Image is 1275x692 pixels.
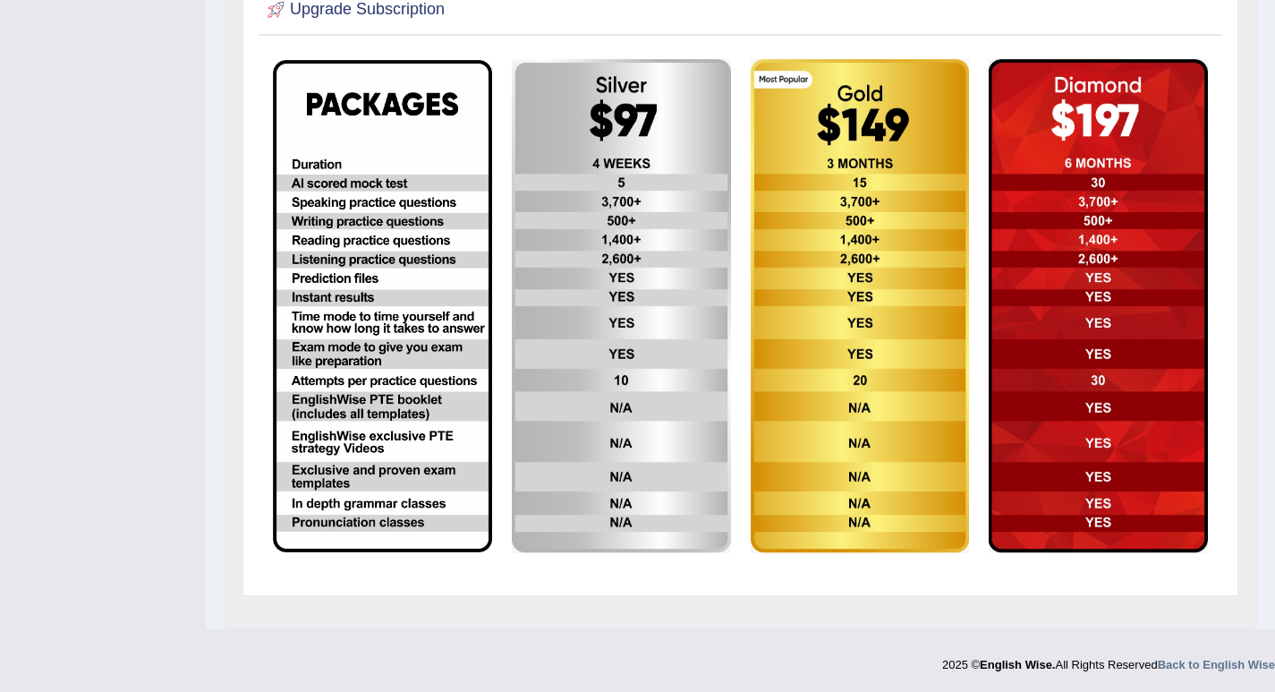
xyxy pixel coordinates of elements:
img: aud-gold.png [751,59,970,553]
div: 2025 © All Rights Reserved [942,647,1275,673]
img: aud-diamond.png [989,59,1208,553]
a: Back to English Wise [1158,658,1275,671]
strong: English Wise. [980,658,1055,671]
img: aud-silver.png [512,59,731,553]
img: EW package [273,60,492,552]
